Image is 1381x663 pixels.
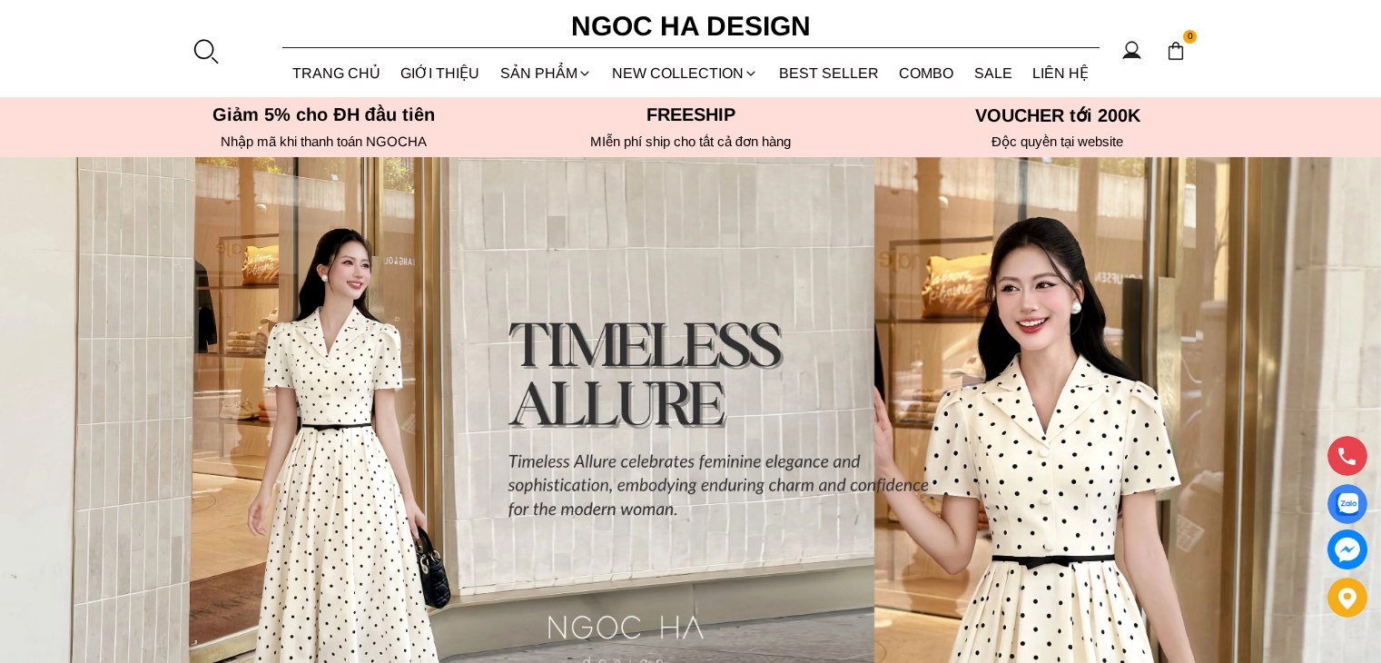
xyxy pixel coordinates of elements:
a: BEST SELLER [769,49,890,97]
img: Display image [1336,493,1358,516]
h5: VOUCHER tới 200K [880,104,1236,126]
h6: Độc quyền tại website [880,134,1236,150]
a: TRANG CHỦ [282,49,391,97]
a: messenger [1327,529,1367,569]
a: Combo [889,49,964,97]
a: LIÊN HỆ [1022,49,1100,97]
a: NEW COLLECTION [602,49,769,97]
font: Nhập mã khi thanh toán NGOCHA [221,134,427,149]
a: SALE [964,49,1023,97]
a: Ngoc Ha Design [555,5,827,48]
h6: MIễn phí ship cho tất cả đơn hàng [513,134,869,150]
font: Freeship [646,104,735,124]
span: 0 [1183,30,1198,45]
img: img-CART-ICON-ksit0nf1 [1166,41,1186,61]
a: GIỚI THIỆU [390,49,490,97]
a: Display image [1327,484,1367,524]
div: SẢN PHẨM [490,49,603,97]
font: Giảm 5% cho ĐH đầu tiên [212,104,435,124]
